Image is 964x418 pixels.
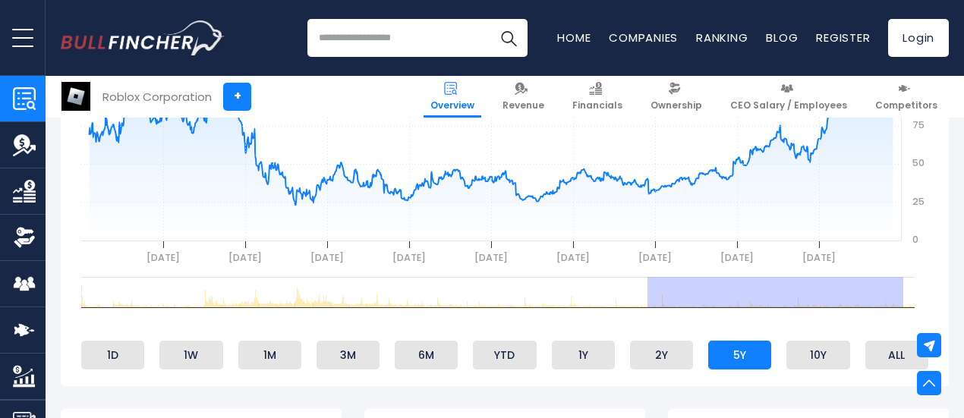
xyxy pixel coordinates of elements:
a: Register [816,30,870,46]
span: Revenue [502,99,544,112]
span: Competitors [875,99,937,112]
li: 1D [81,341,144,369]
span: CEO Salary / Employees [730,99,847,112]
li: 1M [238,341,301,369]
button: Search [490,19,528,57]
img: RBLX logo [61,82,90,111]
img: Ownership [13,226,36,249]
img: Bullfincher logo [61,20,225,55]
a: Home [557,30,591,46]
text: 50 [912,156,925,169]
text: 75 [912,118,925,131]
a: CEO Salary / Employees [723,76,854,118]
text: [DATE] [474,251,508,264]
a: Ranking [696,30,748,46]
li: 1W [159,341,222,369]
text: [DATE] [638,251,672,264]
text: [DATE] [392,251,426,264]
li: 2Y [630,341,693,369]
li: 1Y [552,341,615,369]
li: 3M [317,341,380,369]
text: [DATE] [556,251,590,264]
li: YTD [473,341,536,369]
text: [DATE] [802,251,836,264]
li: 5Y [708,341,771,369]
a: Blog [766,30,798,46]
span: Financials [572,99,622,112]
span: Overview [430,99,474,112]
text: 0 [912,233,918,246]
a: + [223,83,251,111]
a: Ownership [644,76,709,118]
text: [DATE] [228,251,262,264]
a: Overview [424,76,481,118]
a: Revenue [496,76,551,118]
a: Go to homepage [61,20,224,55]
li: 6M [395,341,458,369]
a: Login [888,19,949,57]
a: Companies [609,30,678,46]
li: 10Y [786,341,849,369]
text: 25 [912,195,925,208]
a: Financials [565,76,629,118]
li: ALL [865,341,928,369]
text: [DATE] [310,251,344,264]
text: [DATE] [720,251,754,264]
div: Roblox Corporation [102,88,212,105]
span: Ownership [651,99,702,112]
text: [DATE] [146,251,180,264]
a: Competitors [868,76,944,118]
